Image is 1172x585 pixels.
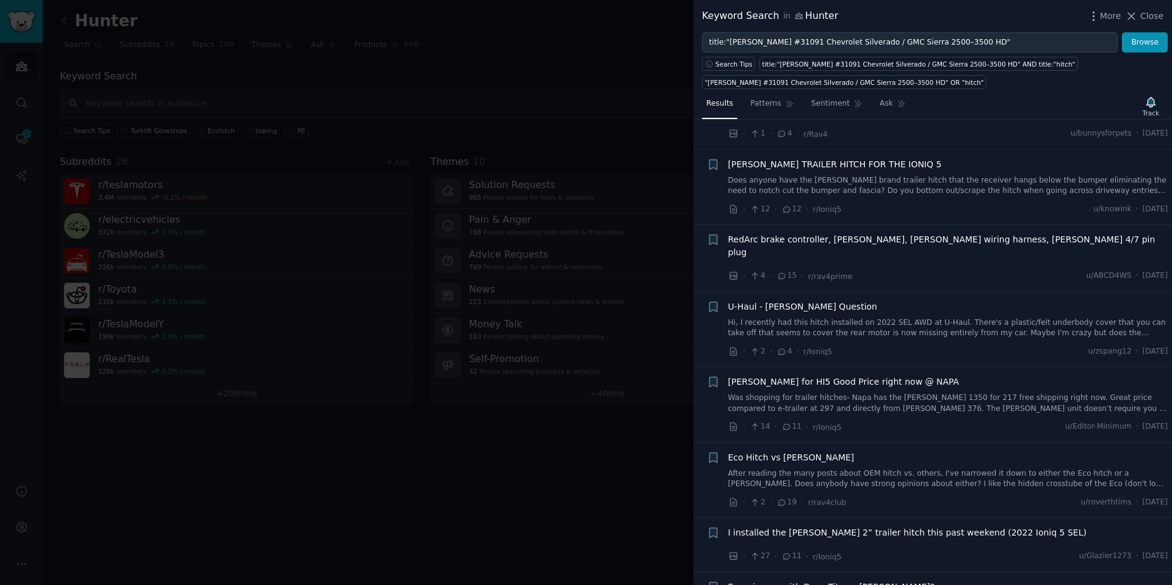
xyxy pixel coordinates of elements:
[705,78,984,87] div: "[PERSON_NAME] #31091 Chevrolet Silverado / GMC Sierra 2500–3500 HD" OR "hitch"
[743,203,745,216] span: ·
[1071,128,1132,139] span: u/bunnysforpets
[806,550,808,563] span: ·
[728,318,1168,339] a: Hi, I recently had this hitch installed on 2022 SEL AWD at U-Haul. There's a plastic/felt underbo...
[702,57,755,71] button: Search Tips
[746,94,798,119] a: Patterns
[750,346,765,357] span: 2
[750,421,770,432] span: 14
[776,346,792,357] span: 4
[759,57,1078,71] a: title:"[PERSON_NAME] #31091 Chevrolet Silverado / GMC Sierra 2500–3500 HD" AND title:"hitch"
[797,128,799,140] span: ·
[743,270,745,283] span: ·
[880,98,893,109] span: Ask
[781,421,801,432] span: 11
[743,496,745,509] span: ·
[1143,346,1168,357] span: [DATE]
[728,300,877,313] a: U-Haul - [PERSON_NAME] Question
[770,345,772,358] span: ·
[1122,32,1168,53] button: Browse
[813,205,842,214] span: r/Ioniq5
[770,128,772,140] span: ·
[728,526,1087,539] a: I installed the [PERSON_NAME] 2” trailer hitch this past weekend (2022 Ioniq 5 SEL)
[1136,551,1138,562] span: ·
[808,498,846,507] span: r/rav4club
[715,60,753,68] span: Search Tips
[702,32,1118,53] input: Try a keyword related to your business
[776,271,797,282] span: 15
[1088,346,1132,357] span: u/zspang12
[762,60,1076,68] div: title:"[PERSON_NAME] #31091 Chevrolet Silverado / GMC Sierra 2500–3500 HD" AND title:"hitch"
[803,347,832,356] span: r/Ioniq5
[743,345,745,358] span: ·
[728,468,1168,490] a: After reading the many posts about OEM hitch vs. others, I've narrowed it down to either the Eco ...
[770,270,772,283] span: ·
[1093,204,1132,215] span: u/knowink
[1143,271,1168,282] span: [DATE]
[776,128,792,139] span: 4
[1081,497,1132,508] span: u/roverthtims
[776,497,797,508] span: 19
[728,233,1168,259] a: RedArc brake controller, [PERSON_NAME], [PERSON_NAME] wiring harness, [PERSON_NAME] 4/7 pin plug
[750,98,781,109] span: Patterns
[1143,421,1168,432] span: [DATE]
[813,423,842,432] span: r/Ioniq5
[801,496,803,509] span: ·
[811,98,850,109] span: Sentiment
[702,9,838,24] div: Keyword Search Hunter
[781,551,801,562] span: 11
[808,272,852,281] span: r/rav4prime
[806,203,808,216] span: ·
[743,128,745,140] span: ·
[1136,271,1138,282] span: ·
[728,158,942,171] a: [PERSON_NAME] TRAILER HITCH FOR THE IONIQ 5
[750,128,765,139] span: 1
[728,175,1168,197] a: Does anyone have the [PERSON_NAME] brand trailer hitch that the receiver hangs below the bumper e...
[728,376,960,388] a: [PERSON_NAME] for HI5 Good Price right now @ NAPA
[1140,10,1163,23] span: Close
[813,553,842,561] span: r/Ioniq5
[1143,497,1168,508] span: [DATE]
[797,345,799,358] span: ·
[1143,551,1168,562] span: [DATE]
[750,271,765,282] span: 4
[781,204,801,215] span: 12
[775,421,777,434] span: ·
[806,421,808,434] span: ·
[1136,204,1138,215] span: ·
[1136,421,1138,432] span: ·
[1143,109,1159,117] div: Track
[750,551,770,562] span: 27
[1065,421,1132,432] span: u/Editor-Minimum
[801,270,803,283] span: ·
[743,421,745,434] span: ·
[875,94,910,119] a: Ask
[1136,497,1138,508] span: ·
[775,550,777,563] span: ·
[807,94,867,119] a: Sentiment
[783,11,790,22] span: in
[750,497,765,508] span: 2
[728,451,855,464] a: Eco Hitch vs [PERSON_NAME]
[775,203,777,216] span: ·
[1087,271,1132,282] span: u/ABCD4WS
[702,94,737,119] a: Results
[702,75,986,89] a: "[PERSON_NAME] #31091 Chevrolet Silverado / GMC Sierra 2500–3500 HD" OR "hitch"
[803,130,828,139] span: r/Rav4
[1143,204,1168,215] span: [DATE]
[1138,93,1163,119] button: Track
[1143,128,1168,139] span: [DATE]
[706,98,733,109] span: Results
[1087,10,1121,23] button: More
[1136,346,1138,357] span: ·
[1125,10,1163,23] button: Close
[770,496,772,509] span: ·
[1100,10,1121,23] span: More
[1079,551,1132,562] span: u/Glazier1273
[743,550,745,563] span: ·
